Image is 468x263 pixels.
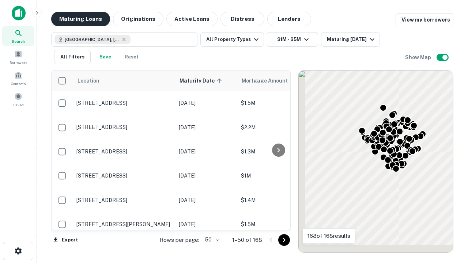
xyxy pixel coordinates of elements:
p: Rows per page: [160,236,199,244]
span: Maturity Date [180,76,224,85]
img: capitalize-icon.png [12,6,26,20]
div: Maturing [DATE] [327,35,377,44]
p: $1.3M [241,148,314,156]
span: Search [12,38,25,44]
h6: Show Map [405,53,432,61]
span: Mortgage Amount [242,76,297,85]
button: Maturing Loans [51,12,110,26]
p: [DATE] [179,220,234,228]
p: [DATE] [179,148,234,156]
button: Lenders [267,12,311,26]
p: $1.5M [241,99,314,107]
button: Maturing [DATE] [321,32,380,47]
p: 168 of 168 results [307,232,350,240]
p: [STREET_ADDRESS] [76,124,171,130]
button: Reset [120,50,143,64]
span: Location [77,76,99,85]
a: Search [2,26,34,46]
th: Location [73,70,175,91]
th: Mortgage Amount [237,70,318,91]
button: Active Loans [166,12,218,26]
p: [DATE] [179,123,234,131]
a: Saved [2,89,34,109]
p: $2.2M [241,123,314,131]
span: [GEOGRAPHIC_DATA], [GEOGRAPHIC_DATA], [GEOGRAPHIC_DATA] [65,36,120,43]
th: Maturity Date [175,70,237,91]
a: Contacts [2,68,34,88]
button: All Filters [54,50,91,64]
span: Borrowers [10,60,27,65]
button: Save your search to get updates of matches that match your search criteria. [94,50,117,64]
button: Distress [220,12,264,26]
p: [DATE] [179,99,234,107]
button: [GEOGRAPHIC_DATA], [GEOGRAPHIC_DATA], [GEOGRAPHIC_DATA] [51,32,197,47]
div: 50 [202,235,220,245]
button: Originations [113,12,163,26]
p: $1.5M [241,220,314,228]
p: [DATE] [179,172,234,180]
iframe: Chat Widget [431,205,468,240]
button: Go to next page [278,234,290,246]
span: Saved [13,102,24,108]
a: Borrowers [2,47,34,67]
p: $1.4M [241,196,314,204]
span: Contacts [11,81,26,87]
p: 1–50 of 168 [232,236,262,244]
p: [STREET_ADDRESS][PERSON_NAME] [76,221,171,228]
p: [STREET_ADDRESS] [76,197,171,203]
p: [DATE] [179,196,234,204]
p: [STREET_ADDRESS] [76,148,171,155]
button: Export [51,235,80,245]
p: [STREET_ADDRESS] [76,172,171,179]
p: $1M [241,172,314,180]
p: [STREET_ADDRESS] [76,100,171,106]
button: All Property Types [200,32,264,47]
button: $1M - $5M [267,32,318,47]
a: View my borrowers [396,13,453,26]
div: 0 0 [298,70,453,252]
